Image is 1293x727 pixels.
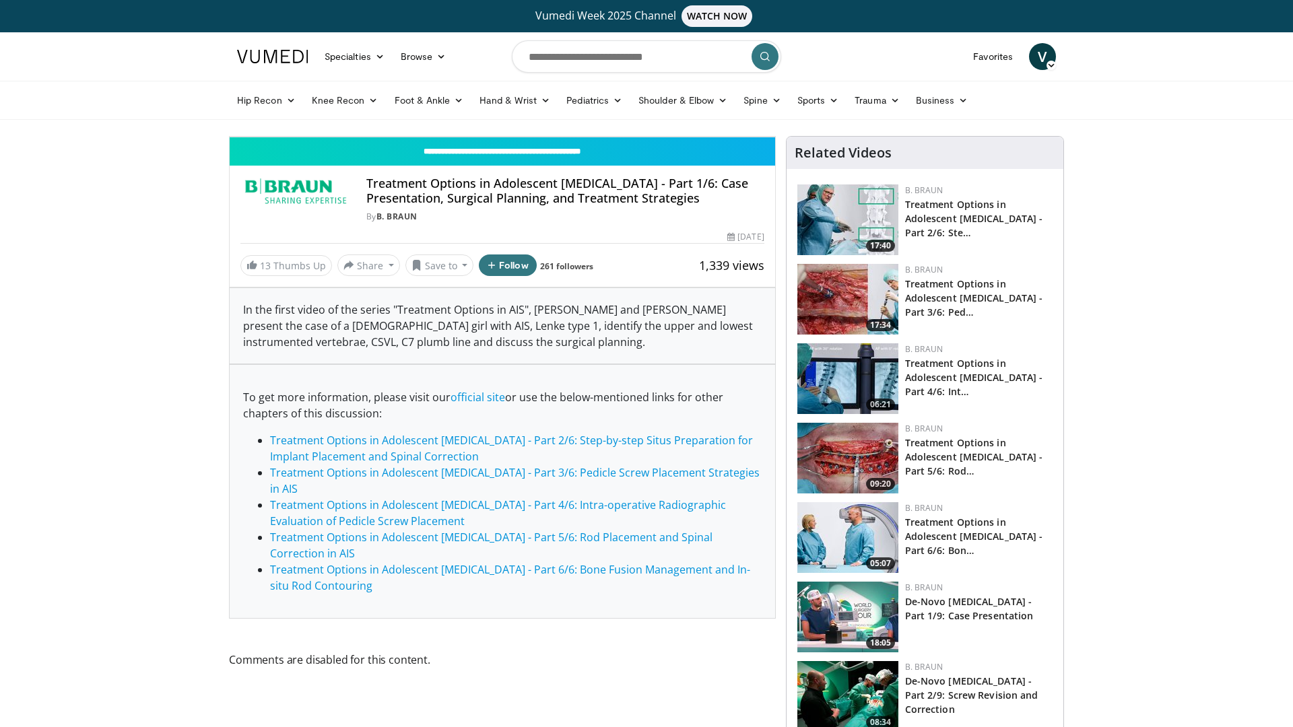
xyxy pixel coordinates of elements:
[451,390,505,405] a: official site
[735,87,789,114] a: Spine
[797,423,898,493] a: 09:20
[270,433,753,464] a: Treatment Options in Adolescent [MEDICAL_DATA] - Part 2/6: Step-by-step Situs Preparation for Imp...
[905,198,1043,239] a: Treatment Options in Adolescent [MEDICAL_DATA] - Part 2/6: Ste…
[393,43,455,70] a: Browse
[866,240,895,252] span: 17:40
[229,87,304,114] a: Hip Recon
[797,184,898,255] a: 17:40
[797,582,898,652] a: 18:05
[682,5,753,27] span: WATCH NOW
[229,651,776,668] span: Comments are disabled for this content.
[797,502,898,573] a: 05:07
[905,502,943,514] a: B. Braun
[797,343,898,414] img: 16f8cbf8-ada9-4636-9b66-5d8636afccad.jpeg.150x105_q85_crop-smart_upscale.jpg
[237,50,308,63] img: VuMedi Logo
[789,87,847,114] a: Sports
[727,231,764,243] div: [DATE]
[797,423,898,493] img: 5951389b-e30a-4cfe-b4d6-b460fa12e30b.jpeg.150x105_q85_crop-smart_upscale.jpg
[847,87,908,114] a: Trauma
[270,562,750,593] a: Treatment Options in Adolescent [MEDICAL_DATA] - Part 6/6: Bone Fusion Management and In-situ Rod...
[366,176,764,205] h4: Treatment Options in Adolescent [MEDICAL_DATA] - Part 1/6: Case Presentation, Surgical Planning, ...
[797,582,898,652] img: 7c67cc10-1025-47ab-b14c-8ce2e7000402.150x105_q85_crop-smart_upscale.jpg
[866,478,895,490] span: 09:20
[866,557,895,569] span: 05:07
[239,5,1054,27] a: Vumedi Week 2025 ChannelWATCH NOW
[260,259,271,272] span: 13
[866,399,895,411] span: 06:21
[240,176,350,209] img: B. Braun
[376,211,418,222] a: B. Braun
[908,87,976,114] a: Business
[797,502,898,573] img: d0c4c6c3-eaa4-45d9-80fe-d612f35cf6e6.jpg.150x105_q85_crop-smart_upscale.jpg
[797,184,898,255] img: 102d8bc9-9a61-4cfc-8458-064ed06b8396.jpeg.150x105_q85_crop-smart_upscale.jpg
[905,582,943,593] a: B. Braun
[304,87,387,114] a: Knee Recon
[317,43,393,70] a: Specialties
[797,264,898,335] img: ae98eeb5-ad74-41ad-abf2-56481c29a04b.jpg.150x105_q85_crop-smart_upscale.jpg
[905,661,943,672] a: B. Braun
[905,423,943,434] a: B. Braun
[540,261,593,272] a: 261 followers
[270,497,726,528] a: Treatment Options in Adolescent [MEDICAL_DATA] - Part 4/6: Intra-operative Radiographic Evaluatio...
[337,254,400,276] button: Share
[905,184,943,196] a: B. Braun
[270,530,712,561] a: Treatment Options in Adolescent [MEDICAL_DATA] - Part 5/6: Rod Placement and Spinal Correction in...
[240,255,332,276] a: 13 Thumbs Up
[270,465,760,496] a: Treatment Options in Adolescent [MEDICAL_DATA] - Part 3/6: Pedicle Screw Placement Strategies in AIS
[405,254,474,276] button: Save to
[1029,43,1056,70] a: V
[699,257,764,273] span: 1,339 views
[366,211,764,223] div: By
[905,277,1043,318] a: Treatment Options in Adolescent [MEDICAL_DATA] - Part 3/6: Ped…
[230,288,775,363] div: In the first video of the series "Treatment Options in AIS", [PERSON_NAME] and [PERSON_NAME] pres...
[797,264,898,335] a: 17:34
[905,343,943,355] a: B. Braun
[471,87,558,114] a: Hand & Wrist
[795,145,892,161] h4: Related Videos
[558,87,630,114] a: Pediatrics
[965,43,1021,70] a: Favorites
[905,436,1043,477] a: Treatment Options in Adolescent [MEDICAL_DATA] - Part 5/6: Rod…
[866,319,895,331] span: 17:34
[866,637,895,649] span: 18:05
[905,595,1034,622] a: De-Novo [MEDICAL_DATA] - Part 1/9: Case Presentation
[905,264,943,275] a: B. Braun
[243,389,762,421] p: To get more information, please visit our or use the below-mentioned links for other chapters of ...
[479,254,537,276] button: Follow
[630,87,735,114] a: Shoulder & Elbow
[512,40,781,73] input: Search topics, interventions
[905,516,1043,557] a: Treatment Options in Adolescent [MEDICAL_DATA] - Part 6/6: Bon…
[905,357,1043,398] a: Treatment Options in Adolescent [MEDICAL_DATA] - Part 4/6: Int…
[905,674,1038,716] a: De-Novo [MEDICAL_DATA] - Part 2/9: Screw Revision and Correction
[797,343,898,414] a: 06:21
[387,87,472,114] a: Foot & Ankle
